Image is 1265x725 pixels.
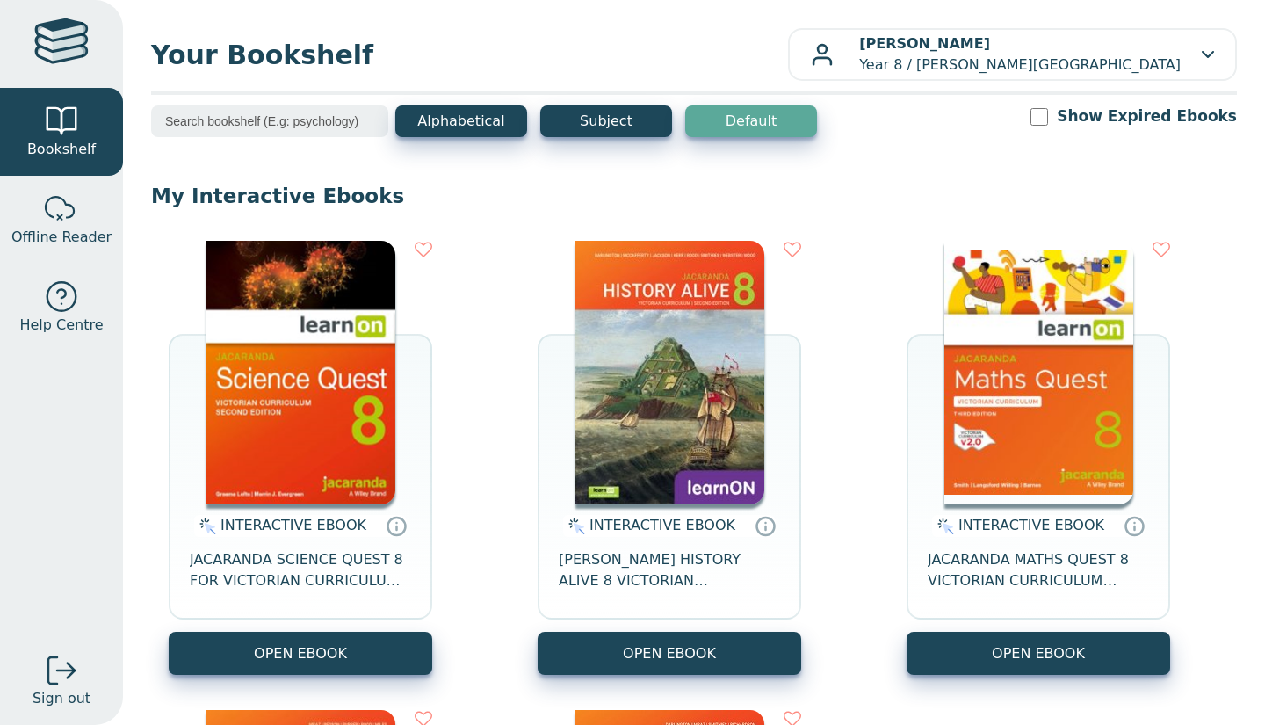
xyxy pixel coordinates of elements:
[575,241,764,504] img: a03a72db-7f91-e911-a97e-0272d098c78b.jpg
[27,139,96,160] span: Bookshelf
[194,516,216,537] img: interactive.svg
[151,35,788,75] span: Your Bookshelf
[151,105,388,137] input: Search bookshelf (E.g: psychology)
[540,105,672,137] button: Subject
[928,549,1149,591] span: JACARANDA MATHS QUEST 8 VICTORIAN CURRICULUM LEARNON EBOOK 3E
[151,183,1237,209] p: My Interactive Ebooks
[190,549,411,591] span: JACARANDA SCIENCE QUEST 8 FOR VICTORIAN CURRICULUM LEARNON 2E EBOOK
[859,33,1181,76] p: Year 8 / [PERSON_NAME][GEOGRAPHIC_DATA]
[19,315,103,336] span: Help Centre
[788,28,1237,81] button: [PERSON_NAME]Year 8 / [PERSON_NAME][GEOGRAPHIC_DATA]
[11,227,112,248] span: Offline Reader
[932,516,954,537] img: interactive.svg
[755,515,776,536] a: Interactive eBooks are accessed online via the publisher’s portal. They contain interactive resou...
[206,241,395,504] img: fffb2005-5288-ea11-a992-0272d098c78b.png
[944,241,1133,504] img: c004558a-e884-43ec-b87a-da9408141e80.jpg
[169,632,432,675] button: OPEN EBOOK
[559,549,780,591] span: [PERSON_NAME] HISTORY ALIVE 8 VICTORIAN CURRICULUM LEARNON EBOOK 2E
[589,517,735,533] span: INTERACTIVE EBOOK
[859,35,990,52] b: [PERSON_NAME]
[538,632,801,675] button: OPEN EBOOK
[685,105,817,137] button: Default
[563,516,585,537] img: interactive.svg
[1124,515,1145,536] a: Interactive eBooks are accessed online via the publisher’s portal. They contain interactive resou...
[386,515,407,536] a: Interactive eBooks are accessed online via the publisher’s portal. They contain interactive resou...
[395,105,527,137] button: Alphabetical
[907,632,1170,675] button: OPEN EBOOK
[220,517,366,533] span: INTERACTIVE EBOOK
[1057,105,1237,127] label: Show Expired Ebooks
[958,517,1104,533] span: INTERACTIVE EBOOK
[33,688,90,709] span: Sign out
